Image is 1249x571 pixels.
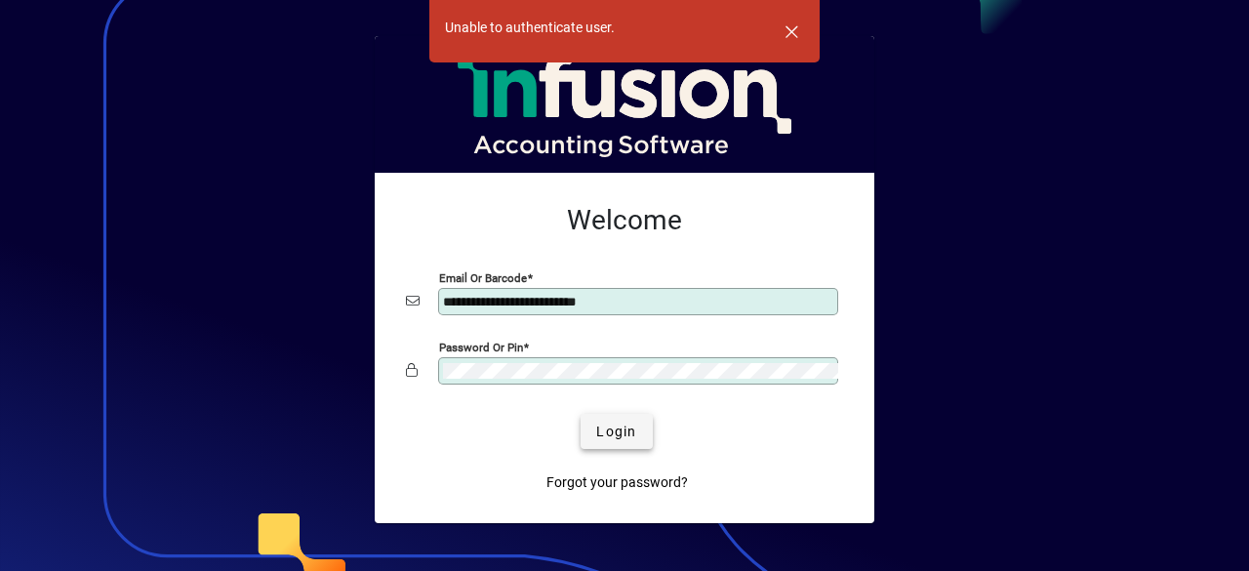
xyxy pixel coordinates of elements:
[546,472,688,493] span: Forgot your password?
[439,341,523,354] mat-label: Password or Pin
[539,465,696,500] a: Forgot your password?
[406,204,843,237] h2: Welcome
[596,422,636,442] span: Login
[768,8,815,55] button: Dismiss
[439,271,527,285] mat-label: Email or Barcode
[445,18,615,38] div: Unable to authenticate user.
[581,414,652,449] button: Login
